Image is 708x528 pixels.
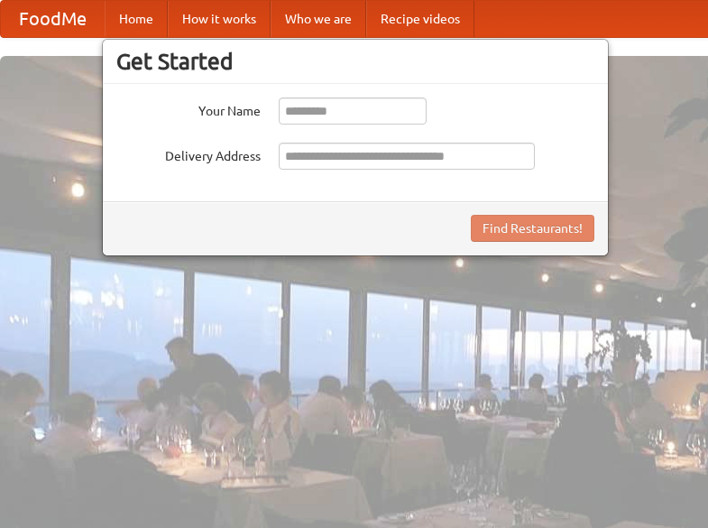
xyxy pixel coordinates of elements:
[116,48,594,75] h3: Get Started
[271,1,366,37] a: Who we are
[471,215,594,242] button: Find Restaurants!
[105,1,168,37] a: Home
[116,143,261,165] label: Delivery Address
[1,1,105,37] a: FoodMe
[116,97,261,120] label: Your Name
[168,1,271,37] a: How it works
[366,1,474,37] a: Recipe videos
